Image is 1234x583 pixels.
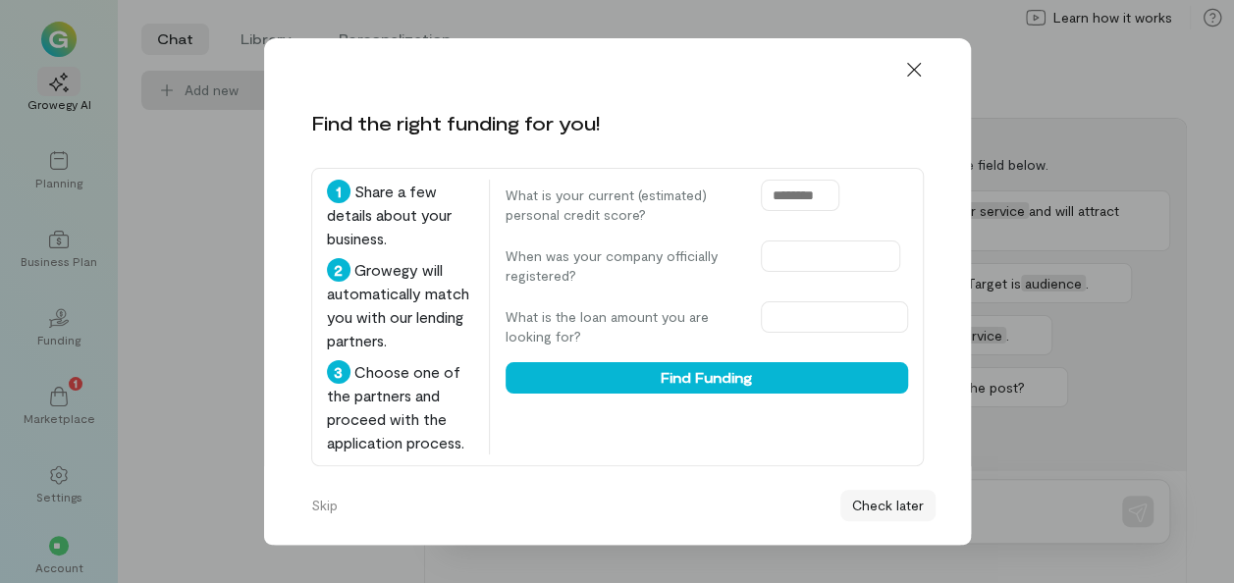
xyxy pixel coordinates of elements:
div: 3 [327,360,350,384]
div: 2 [327,258,350,282]
div: 1 [327,180,350,203]
div: Share a few details about your business. [327,180,473,250]
label: What is your current (estimated) personal credit score? [506,185,741,225]
div: Choose one of the partners and proceed with the application process. [327,360,473,454]
button: Skip [299,490,349,521]
div: Growegy will automatically match you with our lending partners. [327,258,473,352]
label: When was your company officially registered? [506,246,741,286]
button: Find Funding [506,362,908,394]
button: Check later [840,490,936,521]
label: What is the loan amount you are looking for? [506,307,741,346]
div: Find the right funding for you! [311,109,600,136]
